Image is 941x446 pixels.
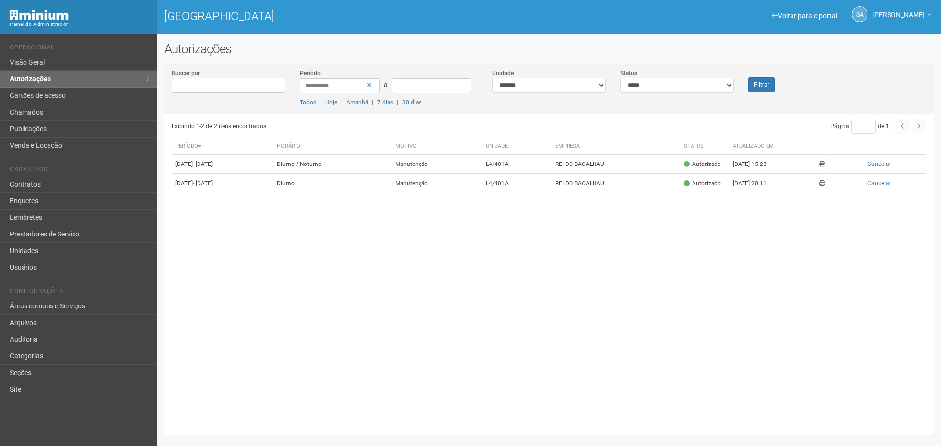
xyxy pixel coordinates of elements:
span: Página de 1 [830,123,889,130]
th: Motivo [392,139,482,155]
li: Cadastros [10,166,149,176]
a: Hoje [325,99,337,106]
div: Autorizado [684,179,721,188]
img: Minium [10,10,69,20]
li: Configurações [10,288,149,298]
td: REI DO BACALHAU [551,155,679,174]
td: [DATE] [172,174,273,193]
h2: Autorizações [164,42,934,56]
h1: [GEOGRAPHIC_DATA] [164,10,542,23]
td: [DATE] 20:11 [729,174,783,193]
span: - [DATE] [193,180,213,187]
td: [DATE] [172,155,273,174]
a: [PERSON_NAME] [872,12,931,20]
th: Atualizado em [729,139,783,155]
a: Todos [300,99,316,106]
td: Manutenção [392,174,482,193]
td: REI DO BACALHAU [551,174,679,193]
th: Empresa [551,139,679,155]
span: | [397,99,398,106]
a: SA [852,6,867,22]
a: Amanhã [347,99,368,106]
td: [DATE] 15:23 [729,155,783,174]
a: 7 dias [377,99,393,106]
label: Buscar por [172,69,200,78]
span: | [320,99,322,106]
th: Status [680,139,729,155]
span: | [372,99,373,106]
a: Voltar para o portal [772,12,837,20]
button: Cancelar [836,159,922,169]
span: a [384,81,388,89]
td: Diurno [273,174,391,193]
li: Operacional [10,44,149,54]
label: Unidade [492,69,514,78]
div: Painel do Administrador [10,20,149,29]
th: Unidade [482,139,551,155]
label: Status [620,69,637,78]
div: Exibindo 1-2 de 2 itens encontrados [172,119,546,134]
td: Manutenção [392,155,482,174]
th: Período [172,139,273,155]
td: Diurno / Noturno [273,155,391,174]
th: Horário [273,139,391,155]
label: Período [300,69,321,78]
span: - [DATE] [193,161,213,167]
button: Cancelar [836,178,922,188]
td: L4/401A [482,155,551,174]
a: 30 dias [402,99,421,106]
td: L4/401A [482,174,551,193]
span: | [341,99,343,106]
button: Filtrar [748,77,775,92]
span: Silvio Anjos [872,1,925,19]
div: Autorizado [684,160,721,168]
